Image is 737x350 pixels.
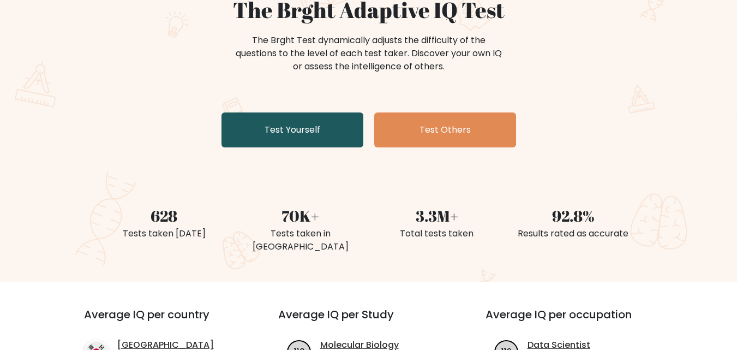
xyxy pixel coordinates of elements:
[103,204,226,227] div: 628
[374,112,516,147] a: Test Others
[232,34,505,73] div: The Brght Test dynamically adjusts the difficulty of the questions to the level of each test take...
[486,308,667,334] h3: Average IQ per occupation
[103,227,226,240] div: Tests taken [DATE]
[512,204,635,227] div: 92.8%
[278,308,459,334] h3: Average IQ per Study
[375,204,499,227] div: 3.3M+
[375,227,499,240] div: Total tests taken
[84,308,239,334] h3: Average IQ per country
[239,227,362,253] div: Tests taken in [GEOGRAPHIC_DATA]
[239,204,362,227] div: 70K+
[221,112,363,147] a: Test Yourself
[512,227,635,240] div: Results rated as accurate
